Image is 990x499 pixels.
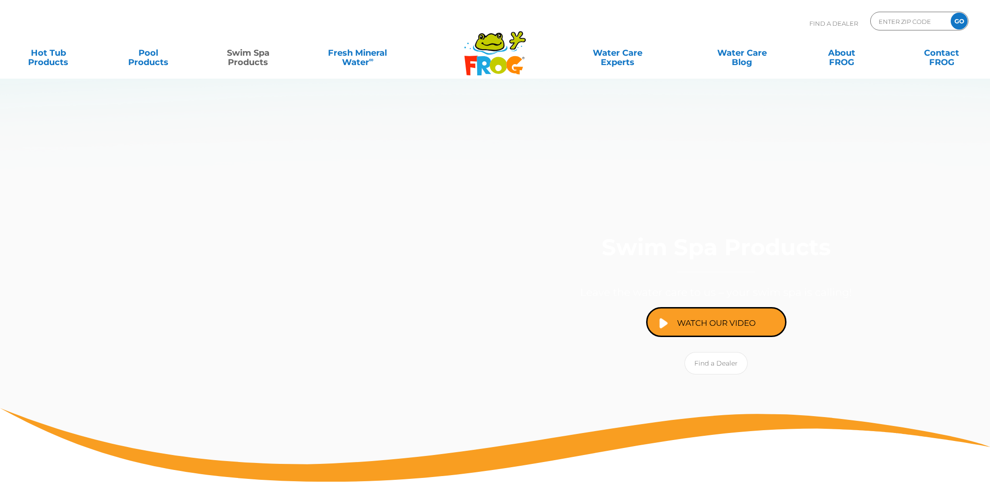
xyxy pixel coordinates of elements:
[903,44,981,62] a: ContactFROG
[809,12,858,35] p: Find A Dealer
[109,44,187,62] a: PoolProducts
[309,44,407,62] a: Fresh MineralWater∞
[703,44,781,62] a: Water CareBlog
[209,44,287,62] a: Swim SpaProducts
[555,44,681,62] a: Water CareExperts
[646,307,786,337] a: Watch Our Video
[803,44,881,62] a: AboutFROG
[369,56,374,63] sup: ∞
[684,352,748,374] a: Find a Dealer
[951,13,968,29] input: GO
[9,44,87,62] a: Hot TubProducts
[459,19,531,76] img: Frog Products Logo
